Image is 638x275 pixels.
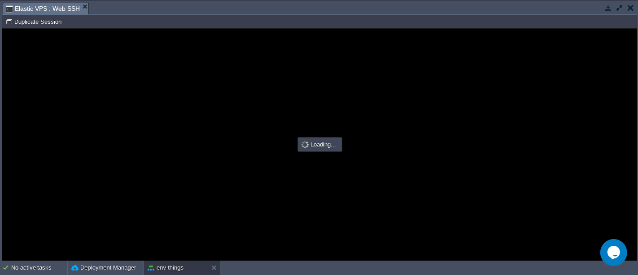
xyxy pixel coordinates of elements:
[11,261,67,275] div: No active tasks
[299,138,341,151] div: Loading...
[71,263,136,272] button: Deployment Manager
[148,263,184,272] button: env-things
[5,18,64,26] button: Duplicate Session
[6,3,80,14] span: Elastic VPS : Web SSH
[600,239,629,266] iframe: chat widget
